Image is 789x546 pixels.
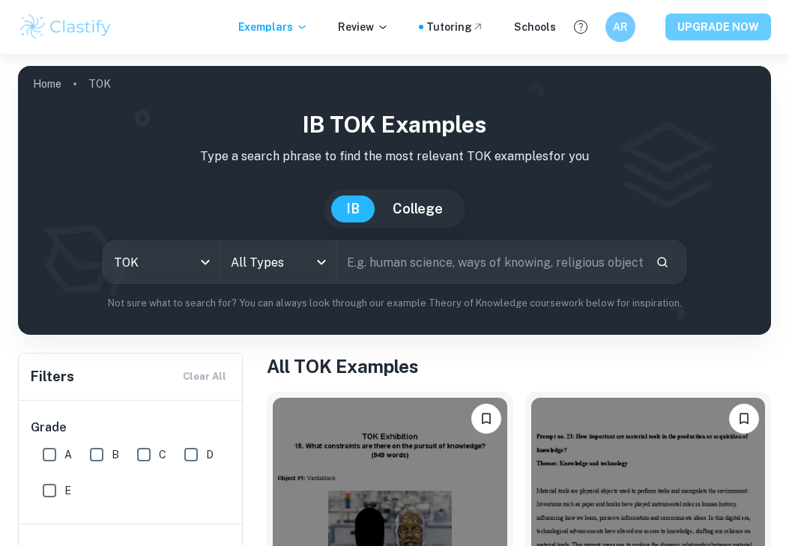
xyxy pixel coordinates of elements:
[331,195,375,222] button: IB
[605,12,635,42] button: AR
[471,404,501,434] button: Bookmark
[88,76,111,92] p: TOK
[514,19,556,35] a: Schools
[18,12,113,42] img: Clastify logo
[33,73,61,94] a: Home
[159,446,166,463] span: C
[30,296,759,311] p: Not sure what to search for? You can always look through our example Theory of Knowledge coursewo...
[31,366,74,387] h6: Filters
[238,19,308,35] p: Exemplars
[30,148,759,166] p: Type a search phrase to find the most relevant TOK examples for you
[64,482,71,499] span: E
[31,419,232,437] h6: Grade
[338,19,389,35] p: Review
[30,108,759,142] h1: IB TOK examples
[206,446,214,463] span: D
[64,446,72,463] span: A
[336,241,644,283] input: E.g. human science, ways of knowing, religious objects...
[650,249,675,275] button: Search
[665,13,771,40] button: UPGRADE NOW
[112,446,119,463] span: B
[267,353,771,380] h1: All TOK Examples
[103,241,219,283] div: TOK
[568,14,593,40] button: Help and Feedback
[18,66,771,335] img: profile cover
[612,19,629,35] h6: AR
[729,404,759,434] button: Bookmark
[220,241,336,283] div: All Types
[378,195,458,222] button: College
[426,19,484,35] a: Tutoring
